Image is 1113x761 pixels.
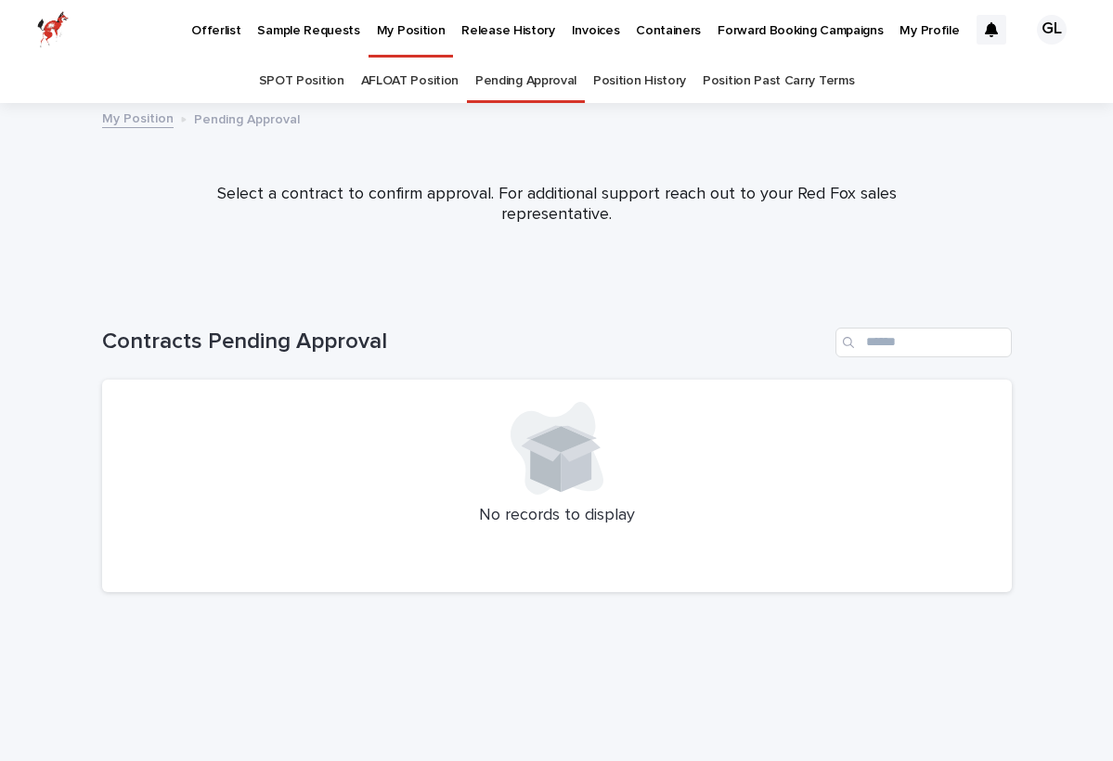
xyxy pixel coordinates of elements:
[835,328,1012,357] input: Search
[593,59,686,103] a: Position History
[124,506,990,526] p: No records to display
[1037,15,1067,45] div: GL
[259,59,344,103] a: SPOT Position
[186,185,928,225] p: Select a contract to confirm approval. For additional support reach out to your Red Fox sales rep...
[361,59,459,103] a: AFLOAT Position
[703,59,854,103] a: Position Past Carry Terms
[194,108,300,128] p: Pending Approval
[102,329,828,355] h1: Contracts Pending Approval
[475,59,576,103] a: Pending Approval
[102,107,174,128] a: My Position
[37,11,69,48] img: zttTXibQQrCfv9chImQE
